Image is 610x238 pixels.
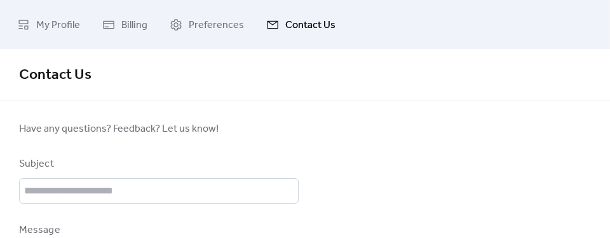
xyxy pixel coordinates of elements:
a: Contact Us [257,5,345,44]
span: Have any questions? Feedback? Let us know! [19,122,299,137]
span: My Profile [36,15,80,35]
div: Subject [19,157,296,172]
span: Billing [121,15,147,35]
div: Message [19,223,296,238]
a: Preferences [160,5,254,44]
a: Billing [93,5,157,44]
span: Contact Us [19,61,91,89]
span: Contact Us [285,15,335,35]
a: My Profile [8,5,90,44]
span: Preferences [189,15,244,35]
